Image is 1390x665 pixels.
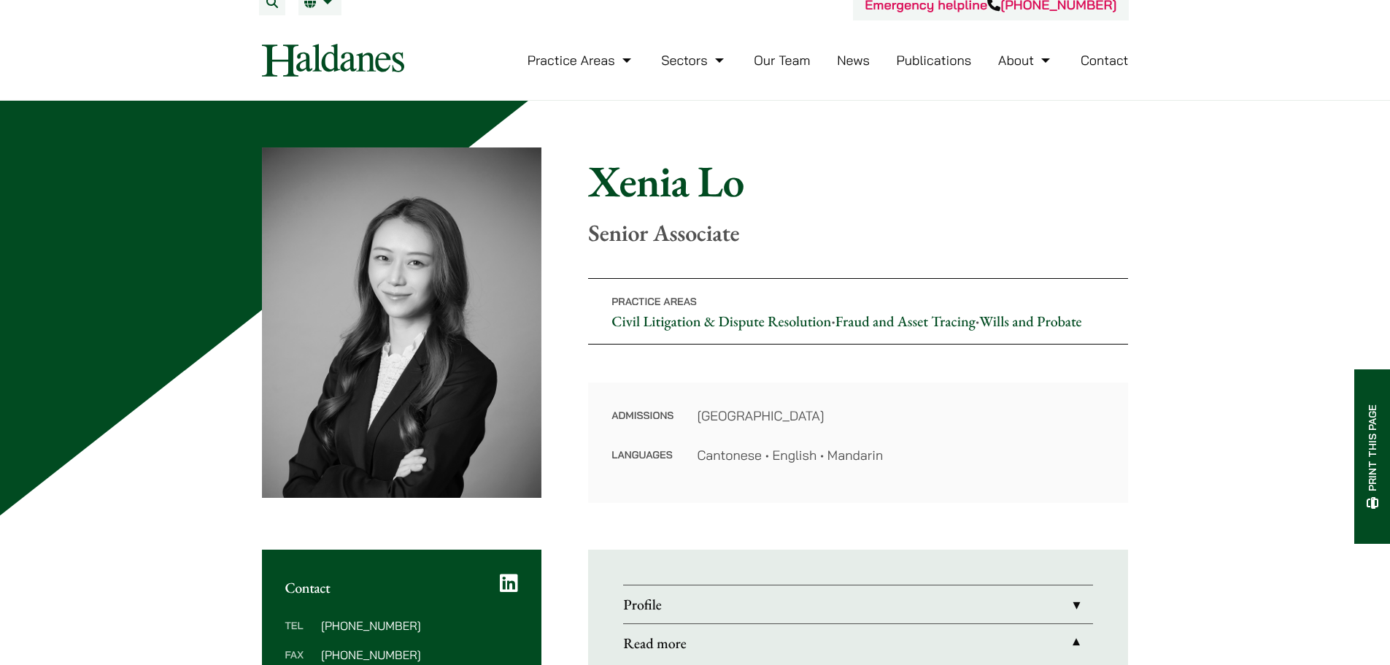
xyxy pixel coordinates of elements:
[588,278,1128,345] p: • •
[837,52,870,69] a: News
[528,52,635,69] a: Practice Areas
[321,620,518,631] dd: [PHONE_NUMBER]
[285,579,519,596] h2: Contact
[262,44,404,77] img: Logo of Haldanes
[697,406,1105,426] dd: [GEOGRAPHIC_DATA]
[998,52,1054,69] a: About
[697,445,1105,465] dd: Cantonese • English • Mandarin
[897,52,972,69] a: Publications
[500,573,518,593] a: LinkedIn
[321,649,518,661] dd: [PHONE_NUMBER]
[285,620,315,649] dt: Tel
[611,312,831,331] a: Civil Litigation & Dispute Resolution
[661,52,727,69] a: Sectors
[588,219,1128,247] p: Senior Associate
[979,312,1081,331] a: Wills and Probate
[611,295,697,308] span: Practice Areas
[1081,52,1129,69] a: Contact
[611,445,673,465] dt: Languages
[611,406,673,445] dt: Admissions
[588,155,1128,207] h1: Xenia Lo
[754,52,810,69] a: Our Team
[835,312,976,331] a: Fraud and Asset Tracing
[623,624,1093,662] a: Read more
[623,585,1093,623] a: Profile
